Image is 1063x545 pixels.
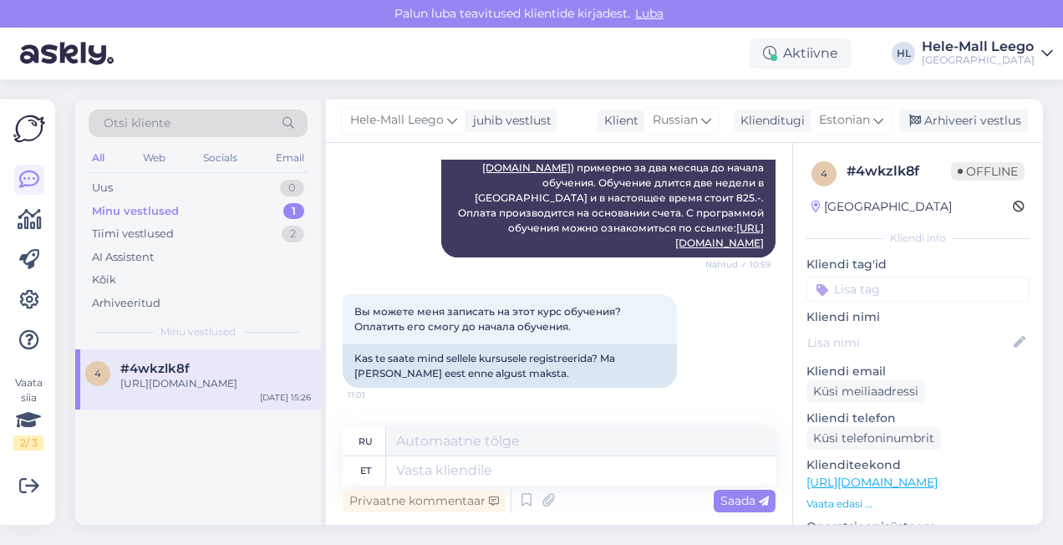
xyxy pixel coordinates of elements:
[260,391,311,404] div: [DATE] 15:26
[13,113,45,145] img: Askly Logo
[922,53,1035,67] div: [GEOGRAPHIC_DATA]
[922,40,1035,53] div: Hele-Mall Leego
[354,305,623,333] span: Вы можете меня записать на этот курс обучения? Оплатить его смогу до начала обучения.
[892,42,915,65] div: HL
[806,427,941,450] div: Küsi telefoninumbrit
[806,231,1030,246] div: Kliendi info
[806,380,925,403] div: Küsi meiliaadressi
[806,308,1030,326] p: Kliendi nimi
[359,427,373,456] div: ru
[343,490,506,512] div: Privaatne kommentaar
[630,6,669,21] span: Luba
[466,112,552,130] div: juhib vestlust
[13,375,43,451] div: Vaata siia
[811,198,952,216] div: [GEOGRAPHIC_DATA]
[104,115,170,132] span: Otsi kliente
[92,272,116,288] div: Kõik
[160,324,236,339] span: Minu vestlused
[899,110,1028,132] div: Arhiveeri vestlus
[598,112,638,130] div: Klient
[922,40,1053,67] a: Hele-Mall Leego[GEOGRAPHIC_DATA]
[806,456,1030,474] p: Klienditeekond
[200,147,241,169] div: Socials
[120,376,311,391] div: [URL][DOMAIN_NAME]
[821,167,827,180] span: 4
[806,410,1030,427] p: Kliendi telefon
[951,162,1025,181] span: Offline
[350,111,444,130] span: Hele-Mall Leego
[806,363,1030,380] p: Kliendi email
[847,161,951,181] div: # 4wkzlk8f
[806,475,938,490] a: [URL][DOMAIN_NAME]
[92,249,154,266] div: AI Assistent
[272,147,308,169] div: Email
[94,367,101,379] span: 4
[807,334,1010,352] input: Lisa nimi
[806,277,1030,302] input: Lisa tag
[92,226,174,242] div: Tiimi vestlused
[120,361,190,376] span: #4wkzlk8f
[140,147,169,169] div: Web
[282,226,304,242] div: 2
[283,203,304,220] div: 1
[806,518,1030,536] p: Operatsioonisüsteem
[348,389,410,401] span: 11:01
[806,256,1030,273] p: Kliendi tag'id
[92,203,179,220] div: Minu vestlused
[750,38,852,69] div: Aktiivne
[89,147,108,169] div: All
[13,435,43,451] div: 2 / 3
[653,111,698,130] span: Russian
[819,111,870,130] span: Estonian
[280,180,304,196] div: 0
[360,456,371,485] div: et
[705,258,771,271] span: Nähtud ✓ 10:59
[92,295,160,312] div: Arhiveeritud
[343,344,677,388] div: Kas te saate mind sellele kursusele registreerida? Ma [PERSON_NAME] eest enne algust maksta.
[720,493,769,508] span: Saada
[806,497,1030,512] p: Vaata edasi ...
[92,180,113,196] div: Uus
[734,112,805,130] div: Klienditugi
